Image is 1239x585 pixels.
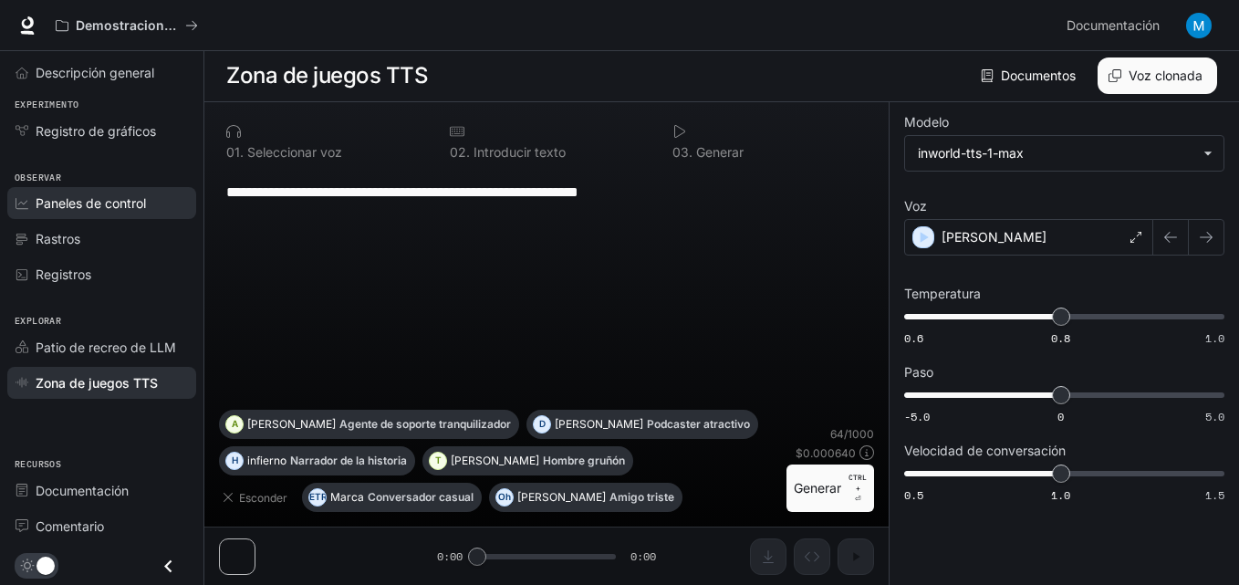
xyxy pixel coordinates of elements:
font: Voz [904,198,927,214]
font: [PERSON_NAME] [555,417,643,431]
font: Documentos [1001,68,1076,83]
font: Patio de recreo de LLM [36,340,176,355]
font: Generar [696,144,744,160]
a: Patio de recreo de LLM [7,331,196,363]
a: Descripción general [7,57,196,89]
font: [PERSON_NAME] [517,490,606,504]
font: METRO [301,491,335,502]
a: Registro de gráficos [7,115,196,147]
font: T [435,454,442,465]
font: 0 [450,144,458,160]
font: Recursos [15,458,61,470]
font: 0 [226,144,234,160]
div: inworld-tts-1-max [905,136,1223,171]
a: Documentación [1059,7,1173,44]
font: Experimento [15,99,78,110]
button: A[PERSON_NAME]Agente de soporte tranquilizador [219,410,519,439]
font: Marca [330,490,364,504]
font: Comentario [36,518,104,534]
font: Zona de juegos TTS [36,375,158,391]
font: Paso [904,364,933,380]
font: inworld-tts-1-max [918,145,1024,161]
font: Explorar [15,315,61,327]
a: Documentos [977,57,1083,94]
font: Descripción general [36,65,154,80]
font: Seleccionar voz [247,144,342,160]
img: Avatar de usuario [1186,13,1212,38]
button: Voz clonada [1098,57,1217,94]
font: Registros [36,266,91,282]
font: 0.5 [904,487,923,503]
font: Narrador de la historia [290,454,407,467]
font: Podcaster atractivo [647,417,750,431]
font: 0.6 [904,330,923,346]
font: Documentación [1067,17,1160,33]
font: Zona de juegos TTS [226,62,428,89]
font: -5.0 [904,409,930,424]
font: Paneles de control [36,195,146,211]
font: 3 [681,144,689,160]
font: Rastros [36,231,80,246]
font: Introducir texto [474,144,566,160]
font: Agente de soporte tranquilizador [339,417,511,431]
font: [PERSON_NAME] [247,417,336,431]
button: Oh[PERSON_NAME]Amigo triste [489,483,682,512]
button: Todos los espacios de trabajo [47,7,206,44]
font: 1.0 [1051,487,1070,503]
span: Alternar modo oscuro [36,555,55,575]
font: 5.0 [1205,409,1224,424]
button: Esconder [219,483,295,512]
font: Observar [15,172,61,183]
font: 0.000640 [803,446,856,460]
button: Avatar de usuario [1181,7,1217,44]
font: Amigo triste [609,490,674,504]
font: Voz clonada [1129,68,1203,83]
font: [PERSON_NAME] [942,229,1046,245]
font: Velocidad de conversación [904,443,1066,458]
font: . [466,144,470,160]
button: HinfiernoNarrador de la historia [219,446,415,475]
a: Rastros [7,223,196,255]
font: D [539,418,546,429]
a: Documentación [7,475,196,507]
font: Registro de gráficos [36,123,156,139]
font: Modelo [904,114,949,130]
font: Hombre gruñón [543,454,625,467]
button: GenerarCTRL +⏎ [786,465,874,512]
font: 2 [458,144,466,160]
font: CTRL + [849,473,867,493]
font: Demostraciones de IA en el mundo [76,17,297,33]
button: D[PERSON_NAME]Podcaster atractivo [526,410,758,439]
font: Conversador casual [368,490,474,504]
font: 0 [1057,409,1064,424]
font: A [232,418,238,429]
font: ⏎ [855,495,861,503]
font: 0 [672,144,681,160]
a: Zona de juegos TTS [7,367,196,399]
font: 1.5 [1205,487,1224,503]
font: . [240,144,244,160]
font: infierno [247,454,286,467]
font: Generar [794,480,841,496]
font: $ [796,446,803,460]
a: Registros [7,258,196,290]
font: H [232,454,238,465]
a: Paneles de control [7,187,196,219]
font: Oh [498,491,511,502]
font: 1 [234,144,240,160]
font: Documentación [36,483,129,498]
button: T[PERSON_NAME]Hombre gruñón [422,446,633,475]
button: METROMarcaConversador casual [302,483,482,512]
font: . [689,144,692,160]
font: Esconder [239,491,287,505]
a: Comentario [7,510,196,542]
button: Cerrar cajón [148,548,189,585]
font: 0.8 [1051,330,1070,346]
font: [PERSON_NAME] [451,454,539,467]
font: Temperatura [904,286,981,301]
font: 1.0 [1205,330,1224,346]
